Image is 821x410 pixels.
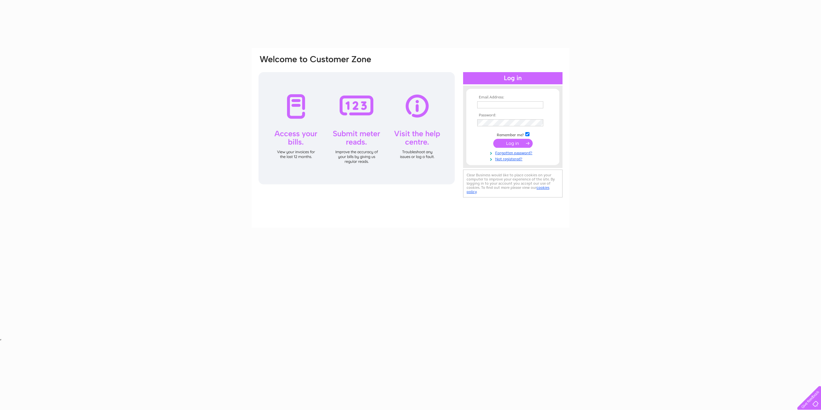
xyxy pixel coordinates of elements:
a: Not registered? [477,155,550,162]
td: Remember me? [476,131,550,138]
th: Email Address: [476,95,550,100]
div: Clear Business would like to place cookies on your computer to improve your experience of the sit... [463,170,563,197]
th: Password: [476,113,550,118]
a: cookies policy [467,185,549,194]
input: Submit [493,139,533,148]
a: Forgotten password? [477,149,550,155]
